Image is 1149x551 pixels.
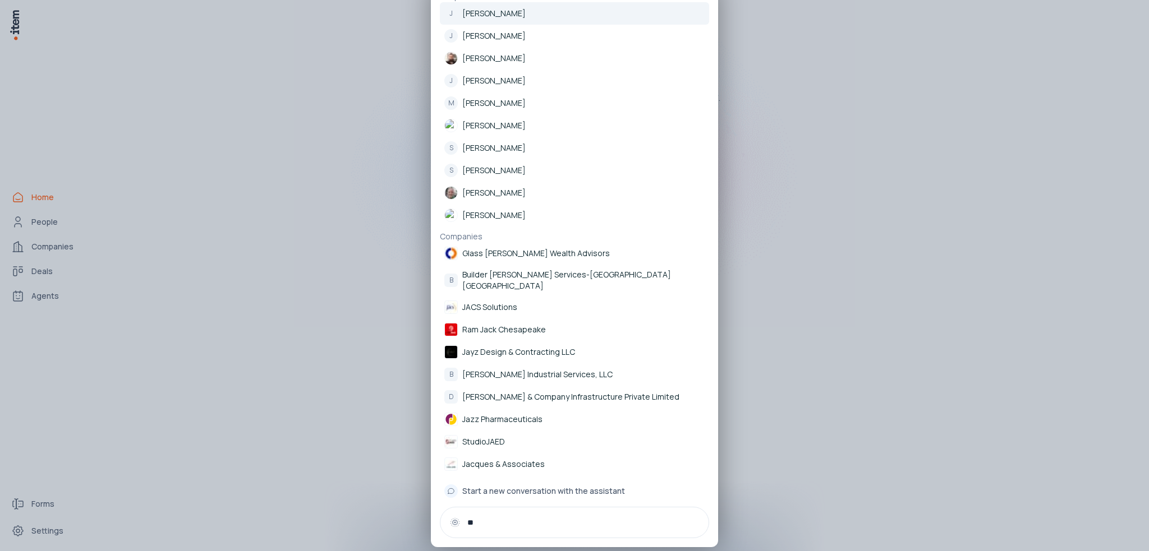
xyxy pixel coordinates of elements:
img: Jacques & Associates [444,457,458,471]
img: Ram Jack Chesapeake [444,323,458,336]
p: [PERSON_NAME] [462,142,526,154]
span: Start a new conversation with the assistant [462,485,625,497]
p: Jacques & Associates [462,459,545,470]
p: Companies [440,231,709,242]
img: Jazz Pharmaceuticals [444,413,458,426]
img: Glass Jacobson Wealth Advisors [444,247,458,260]
div: B [444,368,458,381]
div: S [444,141,458,155]
div: J [444,7,458,20]
img: Pegah Jazaeri [444,209,458,222]
p: [PERSON_NAME] [462,53,526,64]
p: [PERSON_NAME] Industrial Services, LLC [462,369,613,380]
a: B[PERSON_NAME] Industrial Services, LLC [440,363,709,386]
div: J [444,29,458,43]
button: Start a new conversation with the assistant [440,480,709,502]
div: M [444,96,458,110]
img: JACS Solutions [444,300,458,314]
a: StudioJAED [440,430,709,453]
img: Jason Steffen [444,119,458,132]
p: [PERSON_NAME] [462,8,526,19]
p: [PERSON_NAME] [462,165,526,176]
p: [PERSON_NAME] [462,187,526,198]
a: J[PERSON_NAME] [440,2,709,25]
a: JACS Solutions [440,296,709,318]
img: StudioJAED [444,435,458,448]
p: Builder [PERSON_NAME] Services-[GEOGRAPHIC_DATA] [GEOGRAPHIC_DATA] [462,269,705,291]
div: J [444,74,458,87]
div: D [444,390,458,404]
img: Kevin Flachofsky [444,186,458,200]
a: [PERSON_NAME] [440,47,709,70]
a: S[PERSON_NAME] [440,159,709,182]
a: [PERSON_NAME] [440,182,709,204]
img: Jake Neuhaus [444,52,458,65]
img: Jayz Design & Contracting LLC [444,345,458,359]
p: [PERSON_NAME] [462,98,526,109]
p: [PERSON_NAME] [462,120,526,131]
p: StudioJAED [462,436,505,447]
p: Jazz Pharmaceuticals [462,414,543,425]
a: S[PERSON_NAME] [440,137,709,159]
p: [PERSON_NAME] [462,75,526,86]
p: [PERSON_NAME] & Company Infrastructure Private Limited [462,391,679,402]
p: JACS Solutions [462,302,517,313]
p: Ram Jack Chesapeake [462,324,546,335]
a: Jazz Pharmaceuticals [440,408,709,430]
p: [PERSON_NAME] [462,30,526,41]
a: Jayz Design & Contracting LLC [440,341,709,363]
a: BBuilder [PERSON_NAME] Services-[GEOGRAPHIC_DATA] [GEOGRAPHIC_DATA] [440,265,709,296]
div: S [444,164,458,177]
a: [PERSON_NAME] [440,204,709,226]
a: Jacques & Associates [440,453,709,475]
a: J[PERSON_NAME] [440,25,709,47]
p: Jayz Design & Contracting LLC [462,346,575,358]
a: J[PERSON_NAME] [440,70,709,92]
a: D[PERSON_NAME] & Company Infrastructure Private Limited [440,386,709,408]
a: [PERSON_NAME] [440,114,709,137]
a: Glass [PERSON_NAME] Wealth Advisors [440,242,709,265]
div: B [444,274,458,287]
p: Glass [PERSON_NAME] Wealth Advisors [462,248,610,259]
a: Ram Jack Chesapeake [440,318,709,341]
p: [PERSON_NAME] [462,210,526,221]
a: M[PERSON_NAME] [440,92,709,114]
